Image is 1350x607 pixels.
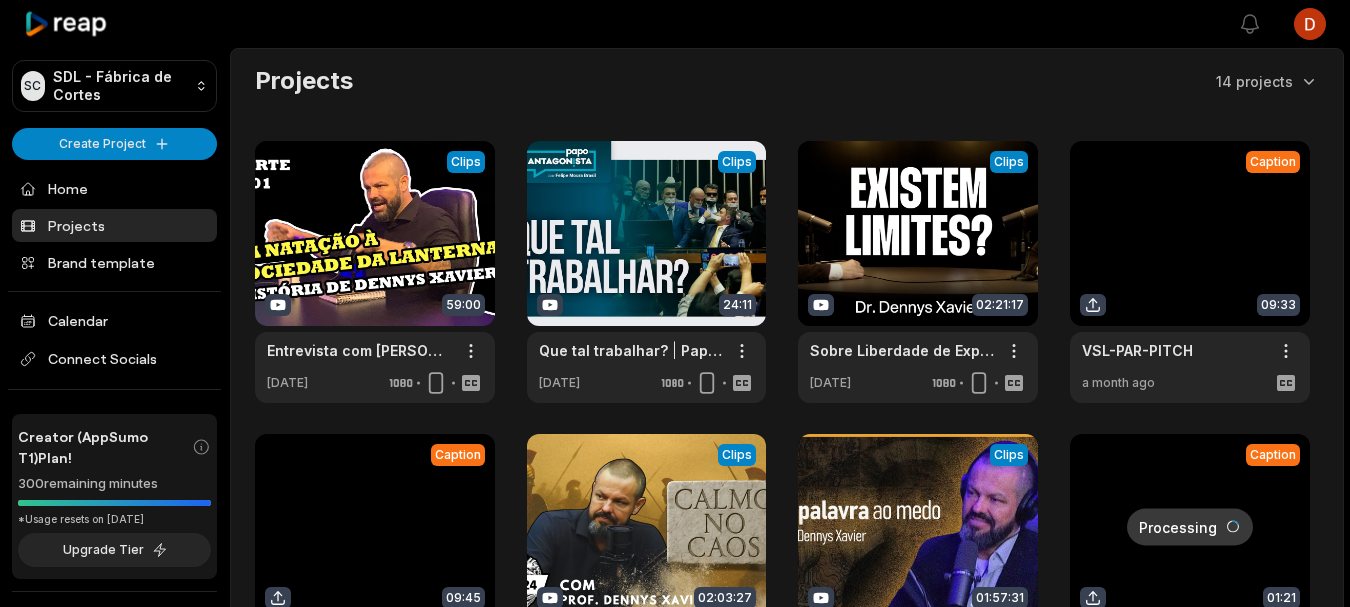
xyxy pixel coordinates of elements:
button: Upgrade Tier [18,533,211,567]
div: SC [21,71,45,101]
a: Entrevista com [PERSON_NAME] Pt. 01 - Liberdade e Política com [PERSON_NAME] [267,340,451,361]
a: Home [12,172,217,205]
button: Create Project [12,128,217,160]
a: Que tal trabalhar? | Papo Antagonista com [PERSON_NAME] Brasil - [DATE] [539,340,722,361]
div: 300 remaining minutes [18,474,211,494]
p: SDL - Fábrica de Cortes [53,68,188,104]
div: *Usage resets on [DATE] [18,512,211,527]
a: Sobre Liberdade de Expressão - Dr. [PERSON_NAME] [Ep. 131] [810,340,994,361]
a: VSL-PAR-PITCH [1082,340,1193,361]
span: Connect Socials [12,341,217,377]
a: Calendar [12,304,217,337]
a: Brand template [12,246,217,279]
a: Projects [12,209,217,242]
span: Creator (AppSumo T1) Plan! [18,426,192,468]
button: 14 projects [1216,71,1319,92]
h2: Projects [255,65,353,97]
